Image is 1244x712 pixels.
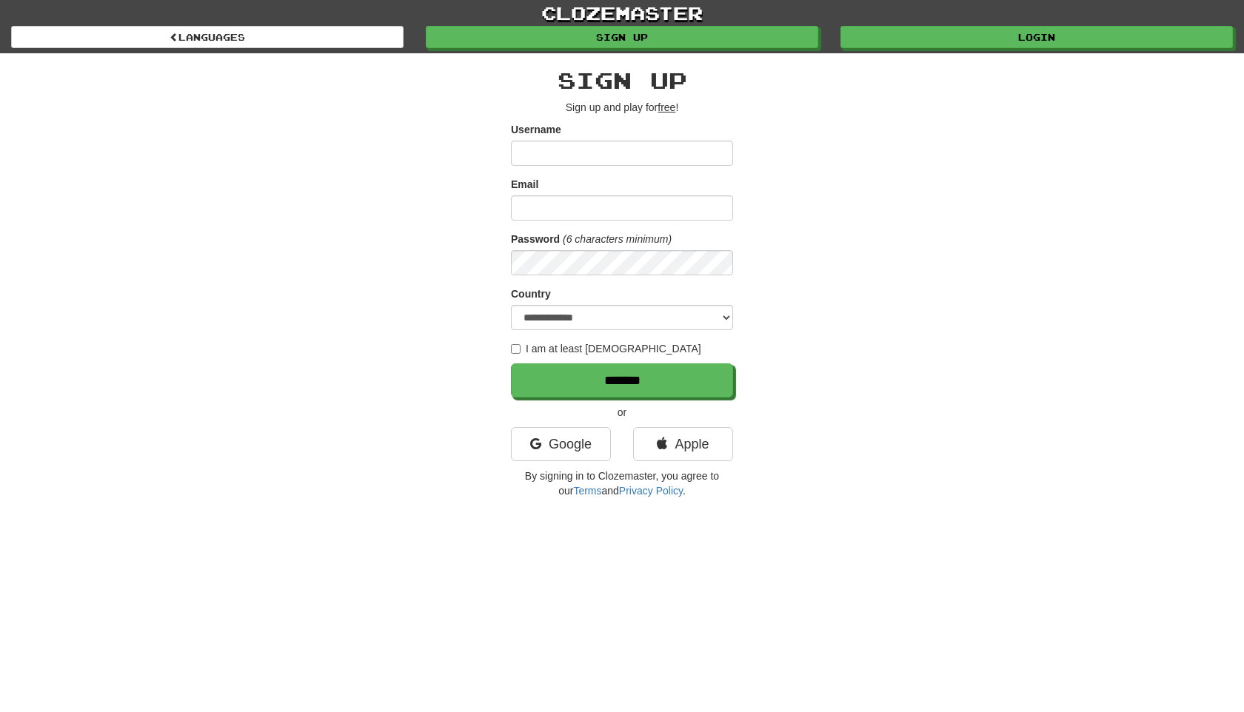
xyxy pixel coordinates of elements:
a: Sign up [426,26,818,48]
label: I am at least [DEMOGRAPHIC_DATA] [511,341,701,356]
label: Password [511,232,560,246]
a: Apple [633,427,733,461]
em: (6 characters minimum) [563,233,672,245]
a: Google [511,427,611,461]
a: Languages [11,26,404,48]
label: Country [511,286,551,301]
a: Login [840,26,1233,48]
a: Terms [573,485,601,497]
input: I am at least [DEMOGRAPHIC_DATA] [511,344,521,354]
h2: Sign up [511,68,733,93]
label: Email [511,177,538,192]
p: By signing in to Clozemaster, you agree to our and . [511,468,733,498]
p: Sign up and play for ! [511,100,733,115]
a: Privacy Policy [619,485,683,497]
u: free [658,101,675,113]
p: or [511,405,733,420]
label: Username [511,122,561,137]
